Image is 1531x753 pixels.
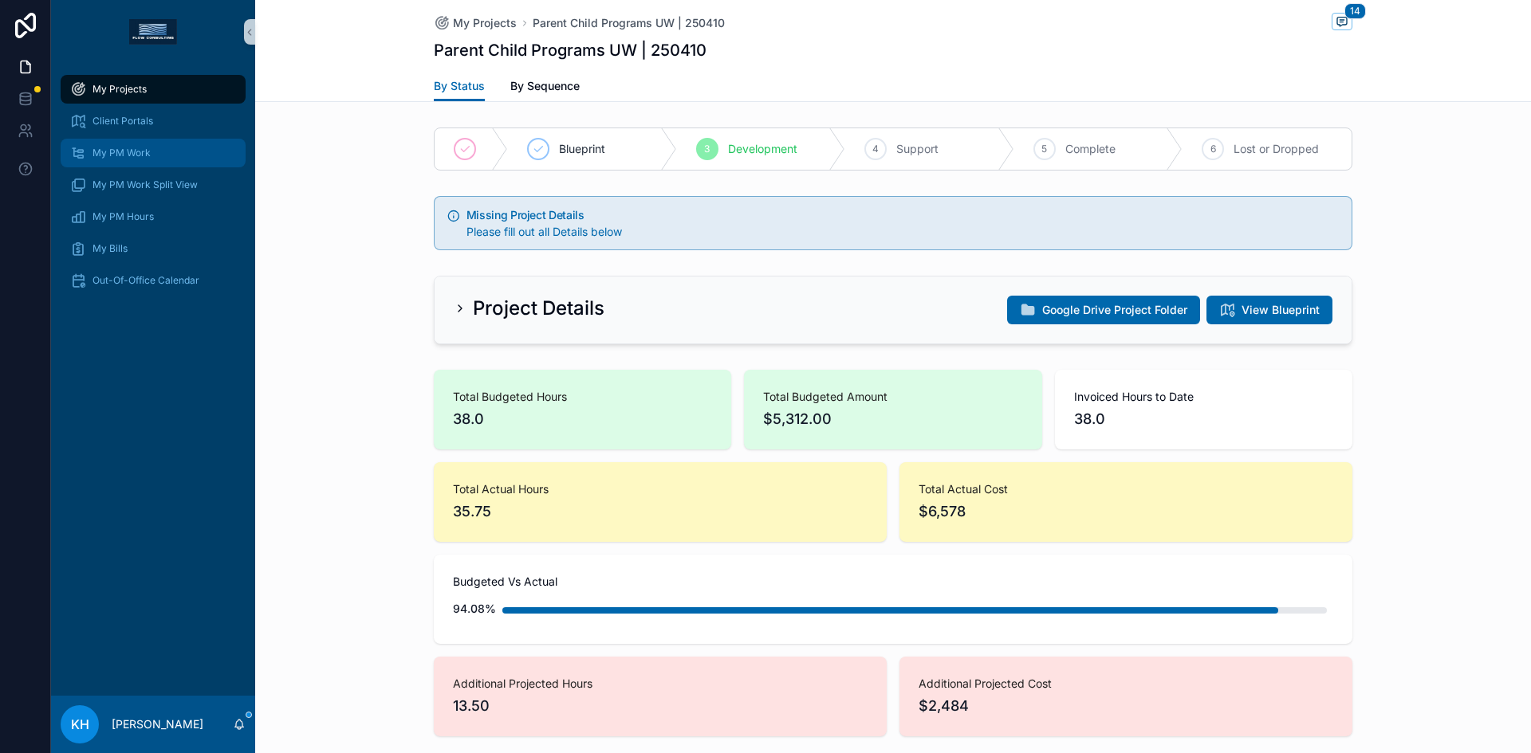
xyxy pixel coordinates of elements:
[61,171,246,199] a: My PM Work Split View
[1210,143,1216,155] span: 6
[61,234,246,263] a: My Bills
[92,115,153,127] span: Client Portals
[434,72,485,102] a: By Status
[61,202,246,231] a: My PM Hours
[129,19,177,45] img: App logo
[61,266,246,295] a: Out-Of-Office Calendar
[533,15,725,31] a: Parent Child Programs UW | 250410
[434,39,706,61] h1: Parent Child Programs UW | 250410
[453,676,868,692] span: Additional Projected Hours
[92,274,199,287] span: Out-Of-Office Calendar
[473,296,604,321] h2: Project Details
[92,147,151,159] span: My PM Work
[1042,302,1187,318] span: Google Drive Project Folder
[92,178,198,191] span: My PM Work Split View
[453,481,868,497] span: Total Actual Hours
[510,72,580,104] a: By Sequence
[919,500,1333,523] span: $6,578
[453,389,712,405] span: Total Budgeted Hours
[919,481,1333,497] span: Total Actual Cost
[896,141,939,157] span: Support
[919,676,1333,692] span: Additional Projected Cost
[559,141,605,157] span: Blueprint
[453,408,712,430] span: 38.0
[1206,296,1332,324] button: View Blueprint
[1007,296,1200,324] button: Google Drive Project Folder
[466,210,1339,221] h5: Missing Project Details
[763,408,1022,430] span: $5,312.00
[466,225,622,238] span: Please fill out all Details below
[51,64,255,316] div: scrollable content
[1074,408,1333,430] span: 38.0
[510,78,580,94] span: By Sequence
[61,107,246,135] a: Client Portals
[872,143,879,155] span: 4
[92,83,147,96] span: My Projects
[61,75,246,104] a: My Projects
[763,389,1022,405] span: Total Budgeted Amount
[1041,143,1047,155] span: 5
[61,139,246,167] a: My PM Work
[1332,13,1352,33] button: 14
[453,15,517,31] span: My Projects
[112,716,203,732] p: [PERSON_NAME]
[453,695,868,717] span: 13.50
[453,593,496,625] div: 94.08%
[434,78,485,94] span: By Status
[434,15,517,31] a: My Projects
[1242,302,1320,318] span: View Blueprint
[92,242,128,255] span: My Bills
[704,143,710,155] span: 3
[1234,141,1319,157] span: Lost or Dropped
[728,141,797,157] span: Development
[71,715,89,734] span: KH
[919,695,1333,717] span: $2,484
[453,500,868,523] span: 35.75
[1344,3,1366,19] span: 14
[1074,389,1333,405] span: Invoiced Hours to Date
[453,574,1333,590] span: Budgeted Vs Actual
[1065,141,1116,157] span: Complete
[92,210,154,223] span: My PM Hours
[466,224,1339,240] div: Please fill out all Details below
